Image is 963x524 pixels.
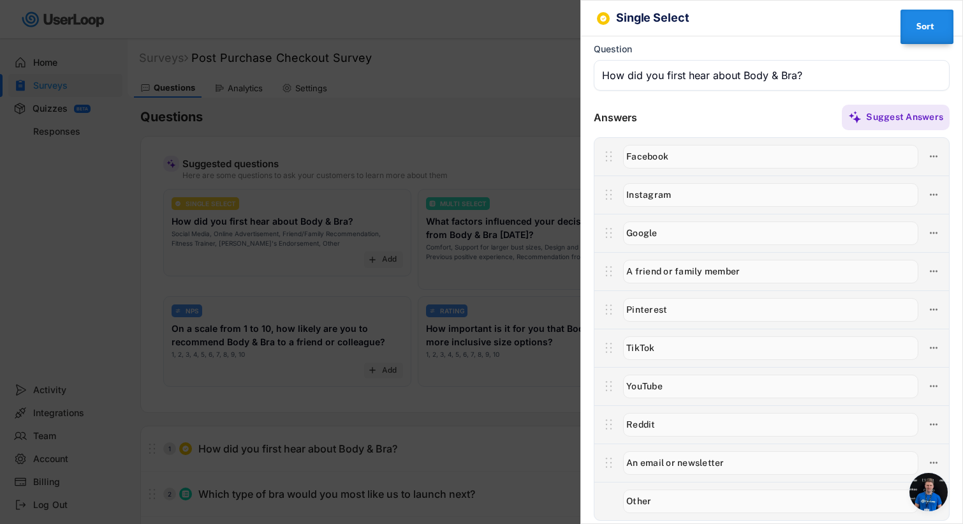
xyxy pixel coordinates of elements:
[623,145,918,168] input: Facebook
[594,43,632,55] div: Question
[594,111,637,124] div: Answers
[623,375,918,398] input: YouTube
[909,473,948,511] div: Open de chat
[599,15,607,22] img: CircleTickMinorWhite.svg
[616,11,910,25] h6: Single Select
[623,336,918,360] input: TikTok
[623,451,918,475] input: An email or newsletter
[916,21,934,31] strong: Sort
[594,60,950,91] input: Type your question here...
[623,221,918,245] input: Google
[623,260,918,283] input: A friend or family member
[623,298,918,322] input: Pinterest
[623,413,918,437] input: Reddit
[866,111,943,123] div: Suggest Answers
[623,183,918,207] input: Instagram
[623,490,918,513] input: Other
[848,110,862,124] img: MagicMajor%20%28Purple%29.svg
